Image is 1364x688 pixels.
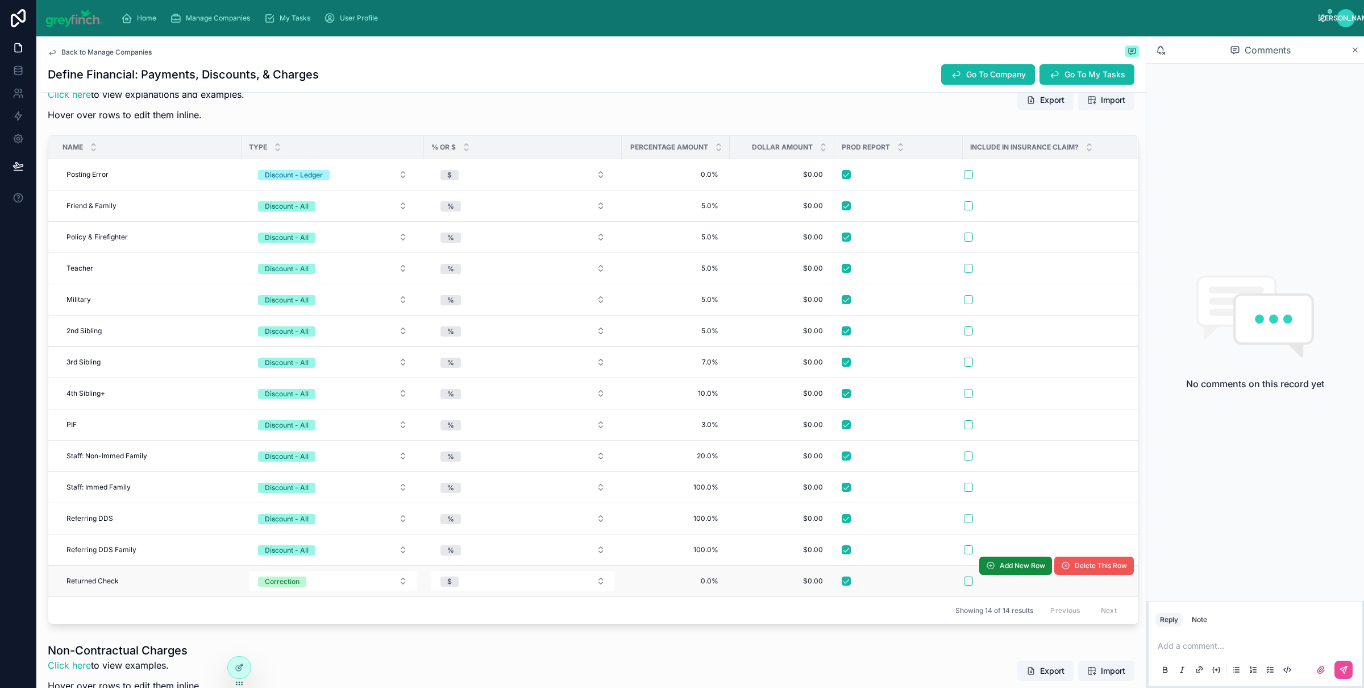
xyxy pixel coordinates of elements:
[431,258,614,279] button: Select Button
[741,264,823,273] span: $0.00
[447,358,454,368] div: %
[48,658,202,672] p: to view examples.
[633,514,718,523] span: 100.0%
[249,477,417,498] button: Select Button
[752,143,813,152] span: Dollar Amount
[249,289,417,310] button: Select Button
[1075,561,1127,570] span: Delete This Row
[431,352,614,372] button: Select Button
[431,477,614,498] button: Select Button
[633,545,718,554] span: 100.0%
[137,14,156,23] span: Home
[633,201,718,210] span: 5.0%
[66,170,109,179] span: Posting Error
[447,577,452,587] div: $
[447,201,454,212] div: %
[741,545,823,554] span: $0.00
[48,89,91,100] a: Click here
[265,295,309,305] div: Discount - All
[741,514,823,523] span: $0.00
[1054,557,1134,575] button: Delete This Row
[979,557,1052,575] button: Add New Row
[447,545,454,556] div: %
[741,451,823,461] span: $0.00
[48,108,244,122] p: Hover over rows to edit them inline.
[741,483,823,492] span: $0.00
[633,420,718,429] span: 3.0%
[249,196,417,216] button: Select Button
[118,8,164,28] a: Home
[265,233,309,243] div: Discount - All
[249,508,417,529] button: Select Button
[1000,561,1045,570] span: Add New Row
[1064,69,1125,80] span: Go To My Tasks
[431,383,614,404] button: Select Button
[249,352,417,372] button: Select Button
[633,170,718,179] span: 0.0%
[447,389,454,399] div: %
[1245,43,1291,57] span: Comments
[265,389,309,399] div: Discount - All
[431,143,456,152] span: % Or $
[447,295,454,305] div: %
[1187,613,1212,627] button: Note
[741,358,823,367] span: $0.00
[112,6,1319,31] div: scrollable content
[741,295,823,304] span: $0.00
[48,67,319,82] h1: Define Financial: Payments, Discounts, & Charges
[447,514,454,524] div: %
[633,451,718,461] span: 20.0%
[431,227,614,247] button: Select Button
[265,170,323,180] div: Discount - Ledger
[249,258,417,279] button: Select Button
[447,170,452,180] div: $
[265,420,309,430] div: Discount - All
[741,201,823,210] span: $0.00
[741,170,823,179] span: $0.00
[265,358,309,368] div: Discount - All
[842,143,890,152] span: Prod Report
[431,540,614,560] button: Select Button
[447,326,454,337] div: %
[431,571,614,591] button: Select Button
[48,48,152,57] a: Back to Manage Companies
[260,8,318,28] a: My Tasks
[431,196,614,216] button: Select Button
[66,389,105,398] span: 4th Sibling+
[66,264,93,273] span: Teacher
[48,643,202,658] h1: Non-Contractual Charges
[741,577,823,586] span: $0.00
[61,48,152,57] span: Back to Manage Companies
[1078,90,1134,110] button: Import
[265,545,309,556] div: Discount - All
[431,415,614,435] button: Select Button
[1017,661,1074,681] button: Export
[633,295,718,304] span: 5.0%
[249,571,417,591] button: Select Button
[66,201,117,210] span: Friend & Family
[633,577,718,586] span: 0.0%
[633,233,718,242] span: 5.0%
[280,14,310,23] span: My Tasks
[66,545,136,554] span: Referring DDS Family
[48,660,91,671] a: Click here
[186,14,250,23] span: Manage Companies
[249,164,417,185] button: Select Button
[633,483,718,492] span: 100.0%
[741,389,823,398] span: $0.00
[741,233,823,242] span: $0.00
[431,321,614,341] button: Select Button
[630,143,708,152] span: Percentage Amount
[431,446,614,466] button: Select Button
[447,264,454,274] div: %
[66,514,113,523] span: Referring DDS
[1078,661,1134,681] button: Import
[1101,94,1125,106] span: Import
[66,420,77,429] span: PIF
[265,577,300,587] div: Correction
[66,233,128,242] span: Policy & Firefighter
[1186,377,1324,391] h2: No comments on this record yet
[447,451,454,462] div: %
[66,358,101,367] span: 3rd Sibling
[66,483,131,492] span: Staff: Immed Family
